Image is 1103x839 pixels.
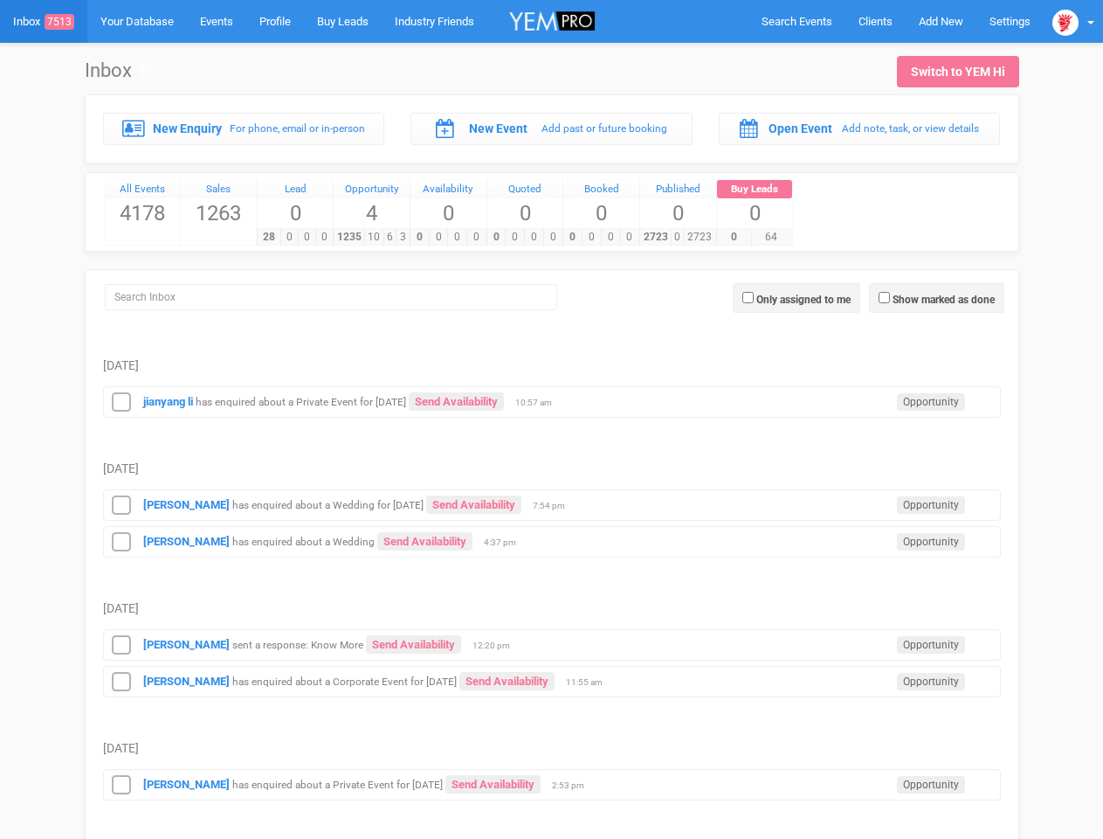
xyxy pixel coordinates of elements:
[232,639,363,651] small: sent a response: Know More
[45,14,74,30] span: 7513
[105,198,181,228] span: 4178
[639,229,672,246] span: 2723
[258,180,334,199] a: Lead
[103,602,1001,615] h5: [DATE]
[897,56,1019,87] a: Switch to YEM Hi
[484,537,527,549] span: 4:37 pm
[410,113,693,144] a: New Event Add past or future booking
[487,180,563,199] a: Quoted
[257,229,281,246] span: 28
[143,778,230,791] a: [PERSON_NAME]
[181,198,257,228] span: 1263
[897,393,965,411] span: Opportunity
[601,229,621,246] span: 0
[103,113,385,144] a: New Enquiry For phone, email or in-person
[258,198,334,228] span: 0
[472,640,516,652] span: 12:20 pm
[103,359,1001,372] h5: [DATE]
[280,229,299,246] span: 0
[143,395,193,408] a: jianyang li
[334,198,410,228] span: 4
[640,198,716,228] span: 0
[409,392,504,411] a: Send Availability
[897,776,965,794] span: Opportunity
[459,672,555,690] a: Send Availability
[366,635,461,654] a: Send Availability
[181,180,257,199] a: Sales
[671,229,685,246] span: 0
[426,496,521,514] a: Send Availability
[410,229,430,246] span: 0
[1052,10,1079,36] img: open-uri20180111-4-2c57tn
[103,742,1001,755] h5: [DATE]
[541,122,667,135] small: Add past or future booking
[751,229,793,246] span: 64
[232,536,375,548] small: has enquired about a Wedding
[143,675,230,688] a: [PERSON_NAME]
[717,180,793,199] div: Buy Leads
[893,292,995,308] label: Show marked as done
[533,500,576,512] span: 7:54 pm
[333,229,365,246] span: 1235
[897,673,965,690] span: Opportunity
[897,496,965,514] span: Opportunity
[85,60,152,81] h1: Inbox
[466,229,486,246] span: 0
[410,198,486,228] span: 0
[232,779,443,791] small: has enquired about a Private Event for [DATE]
[487,198,563,228] span: 0
[334,180,410,199] a: Opportunity
[897,533,965,551] span: Opportunity
[230,122,365,135] small: For phone, email or in-person
[566,676,610,689] span: 11:55 am
[552,780,596,792] span: 2:53 pm
[103,462,1001,475] h5: [DATE]
[919,15,963,28] span: Add New
[196,396,406,408] small: has enquired about a Private Event for [DATE]
[769,120,832,137] label: Open Event
[315,229,334,246] span: 0
[562,229,583,246] span: 0
[716,229,752,246] span: 0
[563,180,639,199] a: Booked
[842,122,979,135] small: Add note, task, or view details
[396,229,410,246] span: 3
[232,499,424,511] small: has enquired about a Wedding for [DATE]
[143,535,230,548] a: [PERSON_NAME]
[445,775,541,794] a: Send Availability
[719,113,1001,144] a: Open Event Add note, task, or view details
[911,63,1005,80] div: Switch to YEM Hi
[143,638,230,651] a: [PERSON_NAME]
[377,532,472,551] a: Send Availability
[105,180,181,199] a: All Events
[858,15,893,28] span: Clients
[105,284,557,310] input: Search Inbox
[717,198,793,228] span: 0
[543,229,563,246] span: 0
[486,229,507,246] span: 0
[897,636,965,654] span: Opportunity
[143,498,230,511] a: [PERSON_NAME]
[469,120,527,137] label: New Event
[364,229,384,246] span: 10
[153,120,222,137] label: New Enquiry
[232,676,457,688] small: has enquired about a Corporate Event for [DATE]
[619,229,639,246] span: 0
[582,229,602,246] span: 0
[505,229,525,246] span: 0
[640,180,716,199] a: Published
[410,180,486,199] a: Availability
[447,229,467,246] span: 0
[756,292,851,308] label: Only assigned to me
